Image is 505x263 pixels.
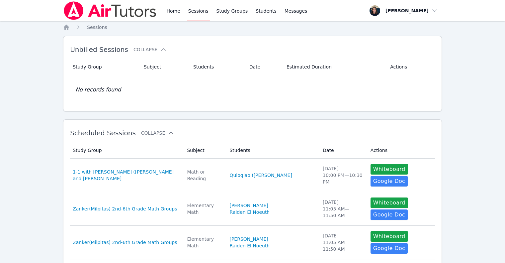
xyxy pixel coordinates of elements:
a: [PERSON_NAME] [229,202,268,209]
nav: Breadcrumb [63,24,442,31]
div: [DATE] 10:00 PM — 10:30 PM [323,165,363,185]
div: [DATE] 11:05 AM — 11:50 AM [323,232,363,252]
a: Zanker(Milpitas) 2nd-6th Grade Math Groups [73,239,177,246]
th: Study Group [70,59,140,75]
tr: Zanker(Milpitas) 2nd-6th Grade Math GroupsElementary Math[PERSON_NAME]Raiden El Noeuth[DATE]11:05... [70,192,435,226]
th: Students [189,59,245,75]
button: Collapse [133,46,167,53]
a: 1-1 with [PERSON_NAME] ([PERSON_NAME] and [PERSON_NAME] [73,169,179,182]
tr: 1-1 with [PERSON_NAME] ([PERSON_NAME] and [PERSON_NAME]Math or ReadingQuioqiao ([PERSON_NAME][DAT... [70,159,435,192]
button: Whiteboard [371,164,408,175]
button: Collapse [141,130,174,136]
img: Air Tutors [63,1,157,20]
span: Sessions [87,25,107,30]
span: Unbilled Sessions [70,46,128,54]
span: Scheduled Sessions [70,129,136,137]
button: Whiteboard [371,231,408,242]
a: [PERSON_NAME] [229,236,268,242]
tr: Zanker(Milpitas) 2nd-6th Grade Math GroupsElementary Math[PERSON_NAME]Raiden El Noeuth[DATE]11:05... [70,226,435,259]
th: Estimated Duration [283,59,386,75]
th: Actions [386,59,435,75]
th: Subject [183,142,225,159]
div: Elementary Math [187,236,221,249]
a: Raiden El Noeuth [229,209,270,215]
th: Date [245,59,283,75]
div: Elementary Math [187,202,221,215]
a: Quioqiao ([PERSON_NAME] [229,172,292,179]
button: Whiteboard [371,197,408,208]
th: Study Group [70,142,183,159]
td: No records found [70,75,435,104]
div: Math or Reading [187,169,221,182]
div: [DATE] 11:05 AM — 11:50 AM [323,199,363,219]
a: Google Doc [371,243,408,254]
a: Raiden El Noeuth [229,242,270,249]
th: Actions [367,142,435,159]
a: Sessions [87,24,107,31]
th: Students [225,142,319,159]
span: Messages [285,8,307,14]
a: Zanker(Milpitas) 2nd-6th Grade Math Groups [73,205,177,212]
th: Date [319,142,367,159]
th: Subject [140,59,189,75]
a: Google Doc [371,176,408,187]
a: Google Doc [371,209,408,220]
